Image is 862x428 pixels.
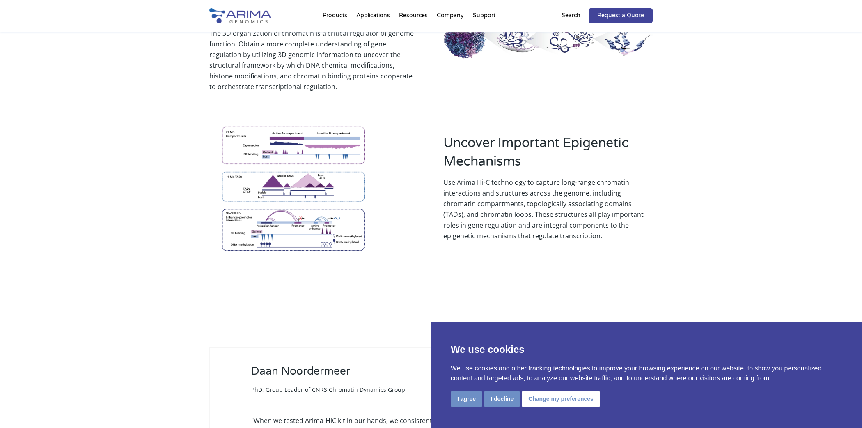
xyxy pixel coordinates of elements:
[443,134,653,177] h2: Uncover Important Epigenetic Mechanisms
[251,365,405,384] h3: Daan Noordermeer
[209,8,271,23] img: Arima-Genomics-logo
[443,177,653,241] p: Use Arima Hi-C technology to capture long-range chromatin interactions and structures across the ...
[522,391,600,407] button: Change my preferences
[451,364,842,383] p: We use cookies and other tracking technologies to improve your browsing experience on our website...
[251,386,405,393] span: PhD, Group Leader of CNRS Chromatin Dynamics Group
[451,391,482,407] button: I agree
[484,391,520,407] button: I decline
[443,17,653,60] img: Epigenetics
[562,10,580,21] p: Search
[451,342,842,357] p: We use cookies
[209,28,419,92] p: The 3D organization of chromatin is a critical regulator of genome function. ​​Obtain a more comp...
[589,8,653,23] a: Request a Quote
[209,114,377,261] img: Arima Epigenetics Mechanism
